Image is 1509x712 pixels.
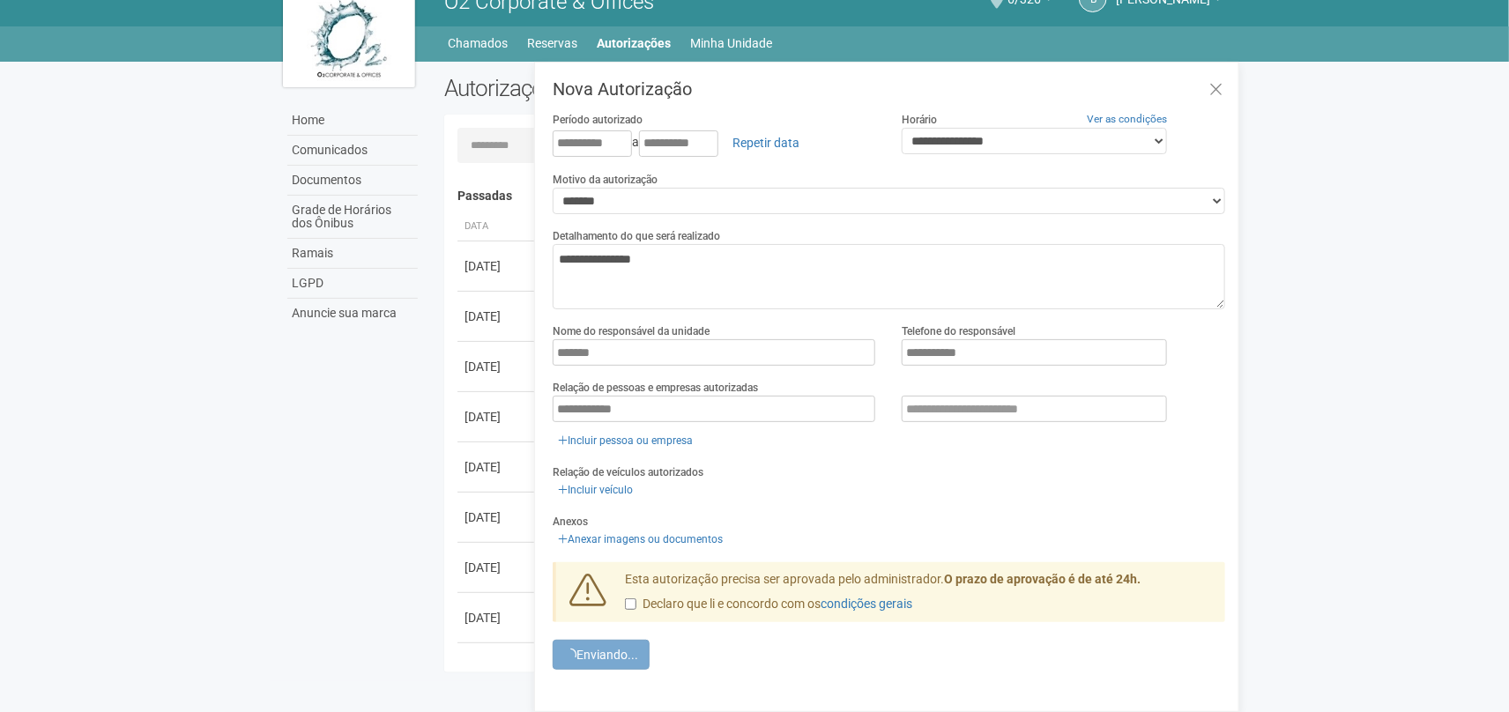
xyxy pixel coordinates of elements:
[721,128,811,158] a: Repetir data
[553,323,710,339] label: Nome do responsável da unidade
[944,572,1141,586] strong: O prazo de aprovação é de até 24h.
[465,358,530,375] div: [DATE]
[821,597,912,611] a: condições gerais
[612,571,1225,622] div: Esta autorização precisa ser aprovada pelo administrador.
[902,112,937,128] label: Horário
[465,458,530,476] div: [DATE]
[553,112,643,128] label: Período autorizado
[287,269,418,299] a: LGPD
[465,508,530,526] div: [DATE]
[625,596,912,613] label: Declaro que li e concordo com os
[457,212,537,241] th: Data
[553,480,638,500] a: Incluir veículo
[287,136,418,166] a: Comunicados
[457,189,1213,203] h4: Passadas
[553,530,728,549] a: Anexar imagens ou documentos
[553,380,758,396] label: Relação de pessoas e empresas autorizadas
[465,659,530,677] div: [DATE]
[553,80,1225,98] h3: Nova Autorização
[465,308,530,325] div: [DATE]
[625,598,636,610] input: Declaro que li e concordo com oscondições gerais
[527,31,577,56] a: Reservas
[287,196,418,239] a: Grade de Horários dos Ônibus
[553,464,703,480] label: Relação de veículos autorizados
[287,239,418,269] a: Ramais
[444,75,821,101] h2: Autorizações
[448,31,508,56] a: Chamados
[465,559,530,576] div: [DATE]
[1087,113,1167,125] a: Ver as condições
[553,172,658,188] label: Motivo da autorização
[465,257,530,275] div: [DATE]
[465,609,530,627] div: [DATE]
[690,31,772,56] a: Minha Unidade
[553,514,588,530] label: Anexos
[553,228,720,244] label: Detalhamento do que será realizado
[287,166,418,196] a: Documentos
[597,31,671,56] a: Autorizações
[465,408,530,426] div: [DATE]
[553,128,876,158] div: a
[287,299,418,328] a: Anuncie sua marca
[553,431,698,450] a: Incluir pessoa ou empresa
[287,106,418,136] a: Home
[902,323,1015,339] label: Telefone do responsável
